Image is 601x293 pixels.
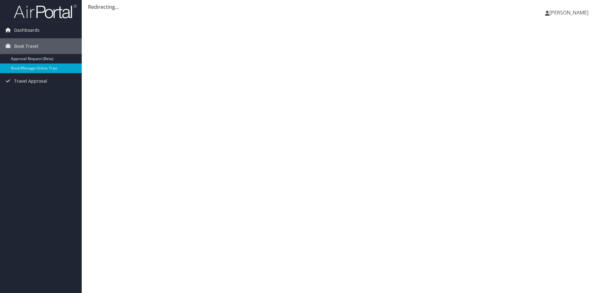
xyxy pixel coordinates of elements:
[14,38,38,54] span: Book Travel
[545,3,595,22] a: [PERSON_NAME]
[549,9,588,16] span: [PERSON_NAME]
[14,4,77,19] img: airportal-logo.png
[88,3,595,11] div: Redirecting...
[14,22,40,38] span: Dashboards
[14,73,47,89] span: Travel Approval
